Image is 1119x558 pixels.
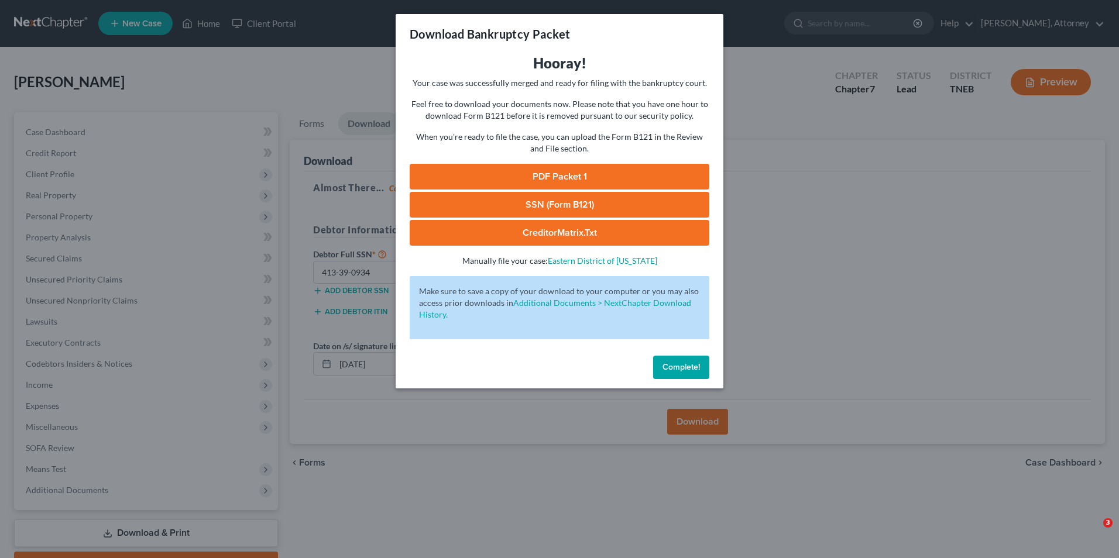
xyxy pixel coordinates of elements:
[663,362,700,372] span: Complete!
[1079,518,1107,546] iframe: Intercom live chat
[419,298,691,319] a: Additional Documents > NextChapter Download History.
[1103,518,1113,528] span: 3
[410,26,570,42] h3: Download Bankruptcy Packet
[410,98,709,122] p: Feel free to download your documents now. Please note that you have one hour to download Form B12...
[419,285,700,321] p: Make sure to save a copy of your download to your computer or you may also access prior downloads in
[653,356,709,379] button: Complete!
[410,54,709,73] h3: Hooray!
[410,164,709,190] a: PDF Packet 1
[548,256,657,266] a: Eastern District of [US_STATE]
[410,131,709,154] p: When you're ready to file the case, you can upload the Form B121 in the Review and File section.
[410,220,709,246] a: CreditorMatrix.txt
[410,77,709,89] p: Your case was successfully merged and ready for filing with the bankruptcy court.
[410,255,709,267] p: Manually file your case:
[410,192,709,218] a: SSN (Form B121)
